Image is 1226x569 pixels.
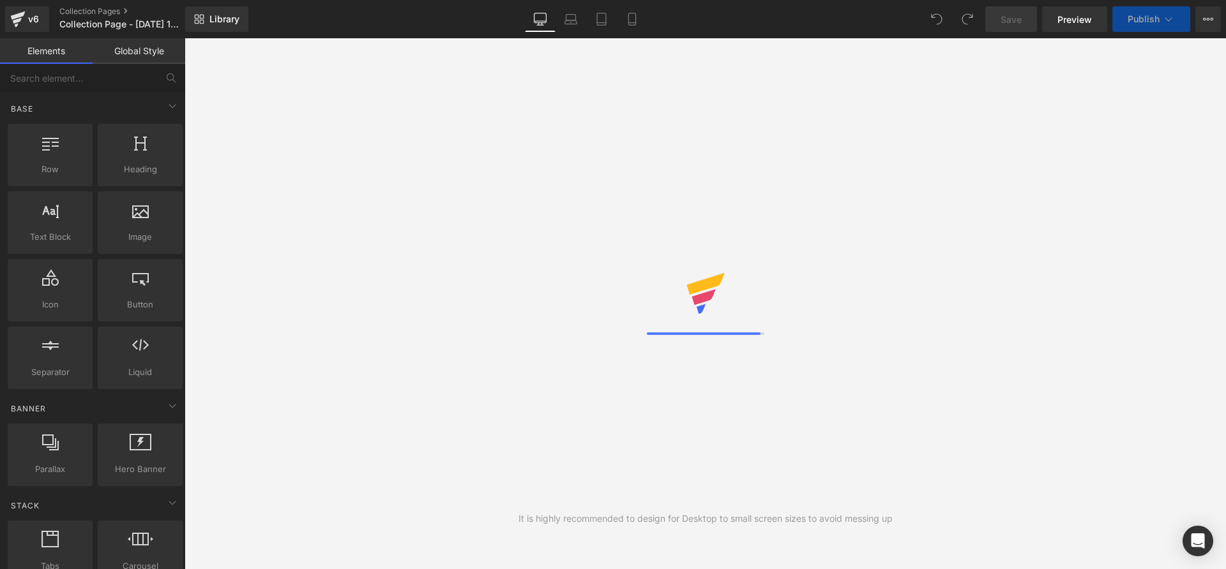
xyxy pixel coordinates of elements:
a: New Library [185,6,248,32]
span: Heading [102,163,179,176]
div: It is highly recommended to design for Desktop to small screen sizes to avoid messing up [518,512,893,526]
div: Open Intercom Messenger [1183,526,1213,556]
span: Stack [10,499,41,512]
span: Button [102,298,179,311]
span: Hero Banner [102,462,179,476]
span: Icon [11,298,89,311]
span: Image [102,230,179,244]
a: Global Style [93,38,185,64]
span: Library [209,13,239,25]
span: Row [11,163,89,176]
span: Collection Page - [DATE] 17:28:54 [59,19,182,29]
span: Parallax [11,462,89,476]
span: Banner [10,403,47,415]
a: v6 [5,6,49,32]
button: Publish [1112,6,1190,32]
a: Preview [1042,6,1107,32]
button: Undo [924,6,950,32]
span: Publish [1128,14,1160,24]
span: Base [10,103,34,115]
span: Save [1001,13,1022,26]
span: Separator [11,366,89,379]
button: Redo [955,6,980,32]
a: Desktop [525,6,556,32]
div: v6 [26,11,42,27]
a: Mobile [617,6,647,32]
a: Tablet [586,6,617,32]
button: More [1195,6,1221,32]
span: Preview [1057,13,1092,26]
a: Laptop [556,6,586,32]
a: Collection Pages [59,6,206,17]
span: Text Block [11,230,89,244]
span: Liquid [102,366,179,379]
